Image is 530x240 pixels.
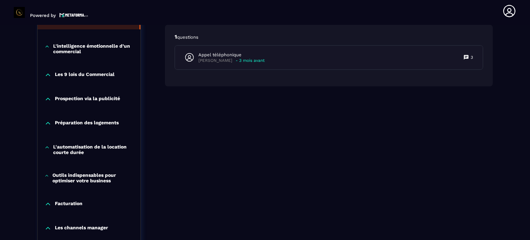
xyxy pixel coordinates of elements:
[198,58,232,63] p: [PERSON_NAME]
[14,7,25,18] img: logo-branding
[55,96,120,103] p: Prospection via la publicité
[236,58,265,63] p: - 3 mois avant
[471,55,473,60] p: 3
[55,120,119,127] p: Préparation des logements
[53,144,134,155] p: L'automatisation de la location courte durée
[55,225,108,232] p: Les channels manager
[55,71,115,78] p: Les 9 lois du Commercial
[177,35,198,40] span: questions
[52,172,134,183] p: Outils indispensables pour optimiser votre business
[59,12,88,18] img: logo
[175,33,483,41] p: 1
[198,52,265,58] p: Appel téléphonique
[30,13,56,18] p: Powered by
[53,43,134,54] p: L'intelligence émotionnelle d’un commercial
[55,201,82,208] p: Facturation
